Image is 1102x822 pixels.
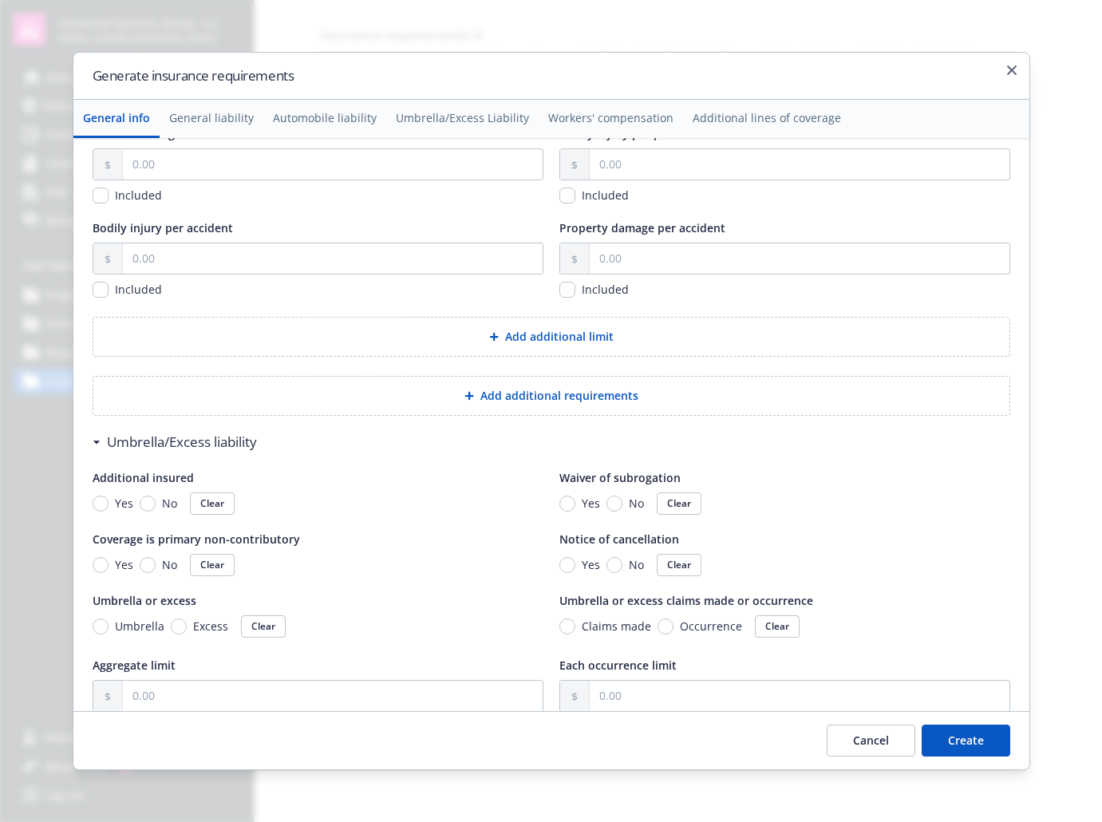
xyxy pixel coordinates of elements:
[657,554,701,576] button: Clear
[115,618,164,634] span: Umbrella
[107,432,257,452] h3: Umbrella/Excess liability
[115,187,162,204] label: Included
[263,100,386,138] button: Automobile liability
[559,496,575,512] input: Yes
[93,65,1010,86] h2: Generate insurance requirements
[160,100,263,138] button: General liability
[190,492,235,515] button: Clear
[680,618,742,634] span: Occurrence
[115,556,133,573] span: Yes
[123,681,543,711] input: 0.00
[241,615,286,638] button: Clear
[93,658,176,673] span: Aggregate limit
[93,470,194,485] span: Additional insured
[559,220,725,235] span: Property damage per accident
[93,317,1010,357] button: Add additional limit
[115,495,133,512] span: Yes
[539,100,683,138] button: Workers' compensation
[582,187,629,204] label: Included
[590,681,1009,711] input: 0.00
[606,557,622,573] input: No
[93,557,109,573] input: Yes
[162,556,177,573] span: No
[559,532,679,547] span: Notice of cancellation
[582,495,600,512] span: Yes
[559,658,677,673] span: Each occurrence limit
[115,281,162,298] label: Included
[93,532,300,547] span: Coverage is primary non-contributory
[590,243,1009,274] input: 0.00
[606,496,622,512] input: No
[123,243,543,274] input: 0.00
[93,220,233,235] span: Bodily injury per accident
[559,470,681,485] span: Waiver of subrogation
[559,557,575,573] input: Yes
[386,100,539,138] button: Umbrella/Excess Liability
[922,725,1010,757] button: Create
[683,100,851,138] button: Additional lines of coverage
[140,496,156,512] input: No
[559,593,813,608] span: Umbrella or excess claims made or occurrence
[123,149,543,180] input: 0.00
[162,495,177,512] span: No
[93,618,109,634] input: Umbrella
[93,496,109,512] input: Yes
[73,100,160,138] button: General info
[93,593,196,608] span: Umbrella or excess
[582,556,600,573] span: Yes
[582,281,629,298] label: Included
[657,492,701,515] button: Clear
[629,556,644,573] span: No
[93,376,1010,416] button: Add additional requirements
[755,615,800,638] button: Clear
[658,618,673,634] input: Occurrence
[93,432,257,452] div: Umbrella/Excess liability
[171,618,187,634] input: Excess
[190,554,235,576] button: Clear
[193,618,228,634] span: Excess
[629,495,644,512] span: No
[590,149,1009,180] input: 0.00
[140,557,156,573] input: No
[827,725,915,757] button: Cancel
[582,618,651,634] span: Claims made
[559,618,575,634] input: Claims made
